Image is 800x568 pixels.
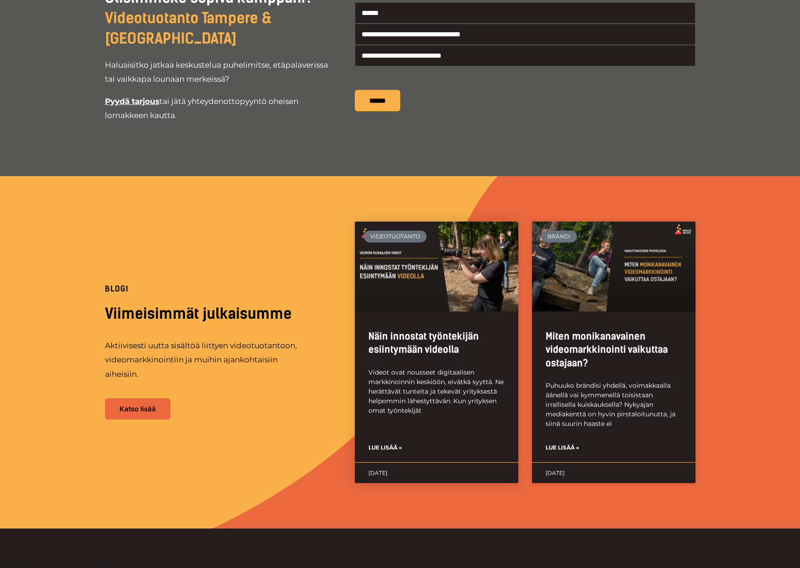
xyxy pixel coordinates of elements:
[546,469,565,476] span: [DATE]
[546,381,682,429] p: Puhuuko brändisi yhdellä, voimakkaalla äänellä vai kymmenellä toisistaan irrallisella kuiskauksel...
[119,405,156,412] span: Katso lisää
[105,398,170,420] a: Katso lisää
[546,331,668,369] a: Miten monikanavainen videomarkkinointi vaikuttaa ostajaan?
[105,304,332,324] h3: Viimeisimmät julkaisumme
[105,94,332,123] p: tai jätä yhteydenottopyyntö oheisen lomakkeen kautta.
[368,368,505,415] p: Videot ovat nousseet digitaalisen markkinoinnin keskiöön, eivätkä syyttä. Ne herättävät tunteita ...
[105,58,332,87] p: Haluaisitko jatkaa keskustelua puhelimitse, etäpalaverissa tai vaikkapa lounaan merkeissä?
[546,443,579,453] a: Read more about Miten monikanavainen videomarkkinointi vaikuttaa ostajaan?
[105,97,159,106] span: Pyydä tarjous
[105,285,332,293] p: Blogi
[368,469,388,476] span: [DATE]
[105,10,271,47] span: Videotuotanto Tampere & [GEOGRAPHIC_DATA]
[364,231,427,242] div: Videotuotanto
[532,222,696,311] a: Miten monikanavainen videomarkkinointi vaikuttaa ostajaan?
[368,331,479,355] a: Näin innostat työntekijän esiintymään videolla
[105,339,309,382] p: Aktiivisesti uutta sisältöä liittyen videotuotantoon, videomarkkinointiin ja muihin ajankohtaisii...
[368,443,402,453] a: Read more about Näin innostat työntekijän esiintymään videolla
[541,231,577,242] div: Brändi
